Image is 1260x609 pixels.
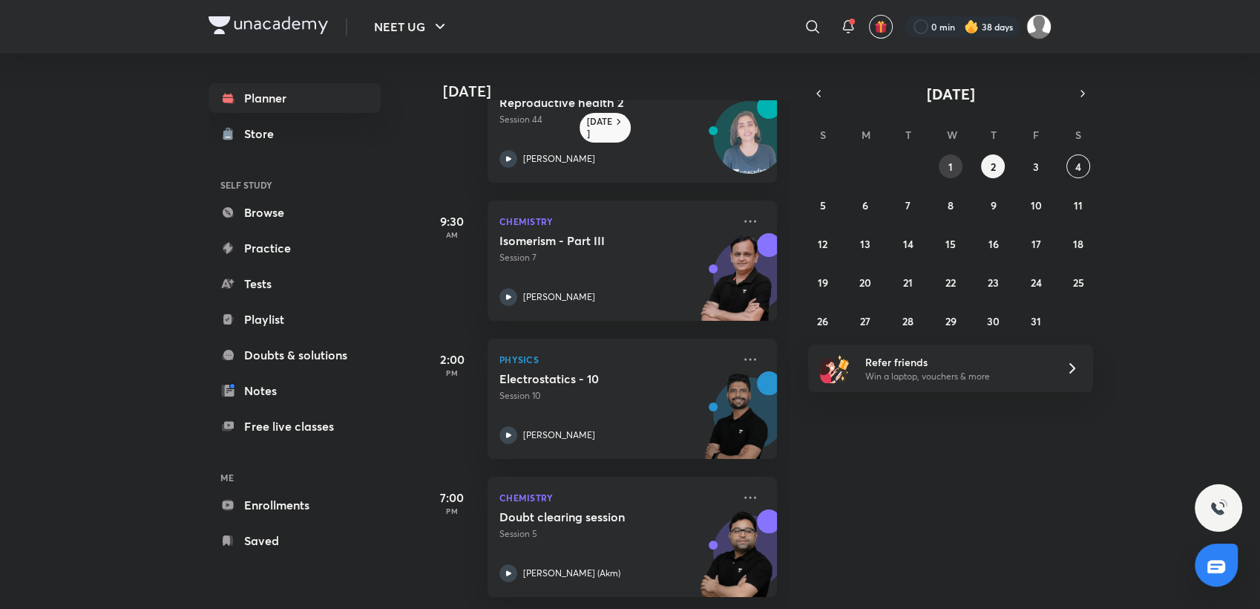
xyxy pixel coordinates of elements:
button: October 19, 2025 [811,270,835,294]
abbr: October 5, 2025 [820,198,826,212]
button: October 3, 2025 [1024,154,1048,178]
img: unacademy [695,371,777,474]
button: October 13, 2025 [853,232,877,255]
abbr: October 28, 2025 [902,314,913,328]
abbr: October 15, 2025 [945,237,956,251]
span: [DATE] [927,84,975,104]
button: avatar [869,15,893,39]
abbr: Thursday [990,128,996,142]
button: October 17, 2025 [1024,232,1048,255]
abbr: October 13, 2025 [860,237,870,251]
a: Notes [209,376,381,406]
h6: ME [209,465,381,490]
h4: [DATE] [443,82,792,100]
abbr: October 25, 2025 [1073,276,1084,290]
a: Store [209,119,381,149]
abbr: October 19, 2025 [818,276,828,290]
p: Physics [499,351,732,368]
p: PM [422,368,482,377]
button: NEET UG [365,12,458,42]
p: Chemistry [499,212,732,230]
p: Session 7 [499,251,732,264]
p: [PERSON_NAME] (Akm) [523,567,620,580]
button: October 9, 2025 [981,193,1005,217]
abbr: Monday [862,128,870,142]
p: Win a laptop, vouchers & more [865,370,1048,383]
button: October 11, 2025 [1066,193,1090,217]
p: [PERSON_NAME] [523,429,595,442]
abbr: October 30, 2025 [987,314,1000,328]
abbr: October 20, 2025 [859,276,871,290]
h5: 9:30 [422,212,482,230]
img: referral [820,354,850,383]
button: October 16, 2025 [981,232,1005,255]
abbr: October 24, 2025 [1030,276,1041,290]
button: October 22, 2025 [939,270,962,294]
abbr: October 27, 2025 [860,314,870,328]
a: Tests [209,269,381,299]
button: October 8, 2025 [939,193,962,217]
button: October 30, 2025 [981,309,1005,333]
abbr: October 21, 2025 [903,276,913,290]
abbr: October 29, 2025 [945,314,956,328]
abbr: October 12, 2025 [818,237,827,251]
abbr: October 23, 2025 [988,276,999,290]
abbr: October 4, 2025 [1075,160,1081,174]
abbr: October 17, 2025 [1031,237,1040,251]
abbr: October 6, 2025 [862,198,868,212]
button: October 1, 2025 [939,154,962,178]
abbr: October 1, 2025 [948,160,953,174]
abbr: October 10, 2025 [1030,198,1041,212]
button: October 18, 2025 [1066,232,1090,255]
abbr: October 11, 2025 [1074,198,1083,212]
a: Practice [209,233,381,263]
p: [PERSON_NAME] [523,152,595,166]
a: Planner [209,83,381,113]
button: October 23, 2025 [981,270,1005,294]
button: October 12, 2025 [811,232,835,255]
img: streak [964,19,979,34]
button: October 6, 2025 [853,193,877,217]
h5: Isomerism - Part III [499,233,684,248]
button: October 24, 2025 [1024,270,1048,294]
abbr: Tuesday [905,128,911,142]
h5: 2:00 [422,351,482,368]
button: October 5, 2025 [811,193,835,217]
h6: SELF STUDY [209,172,381,198]
abbr: Sunday [820,128,826,142]
abbr: Friday [1033,128,1039,142]
h5: Doubt clearing session [499,509,684,524]
img: Payal [1026,14,1051,39]
img: unacademy [695,233,777,336]
h5: 7:00 [422,489,482,507]
button: October 14, 2025 [896,232,920,255]
button: October 2, 2025 [981,154,1005,178]
button: October 15, 2025 [939,232,962,255]
p: [PERSON_NAME] [523,290,595,304]
p: AM [422,230,482,239]
p: Session 10 [499,389,732,403]
a: Enrollments [209,490,381,520]
a: Saved [209,526,381,556]
button: October 25, 2025 [1066,270,1090,294]
abbr: October 3, 2025 [1033,160,1039,174]
a: Company Logo [209,16,328,38]
h5: Reproductive health 2 [499,95,684,110]
button: October 26, 2025 [811,309,835,333]
button: October 7, 2025 [896,193,920,217]
button: [DATE] [829,83,1072,104]
abbr: October 31, 2025 [1031,314,1041,328]
p: AM [422,92,482,101]
p: PM [422,507,482,515]
img: avatar [874,20,887,33]
p: Session 5 [499,527,732,541]
h5: Electrostatics - 10 [499,371,684,386]
abbr: Wednesday [947,128,957,142]
a: Browse [209,198,381,227]
abbr: October 9, 2025 [990,198,996,212]
button: October 4, 2025 [1066,154,1090,178]
abbr: October 16, 2025 [988,237,998,251]
button: October 31, 2025 [1024,309,1048,333]
button: October 29, 2025 [939,309,962,333]
abbr: October 26, 2025 [817,314,828,328]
